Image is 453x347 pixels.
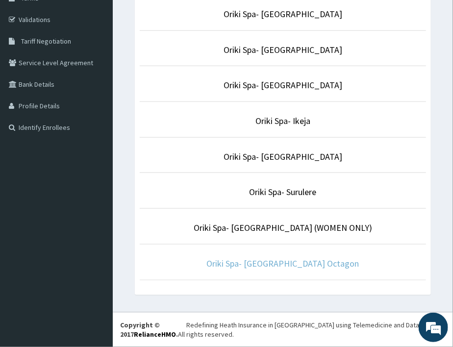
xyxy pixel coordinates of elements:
a: Oriki Spa- Surulere [250,186,317,198]
strong: Copyright © 2017 . [120,321,178,339]
div: Redefining Heath Insurance in [GEOGRAPHIC_DATA] using Telemedicine and Data Science! [186,320,446,330]
a: Oriki Spa- [GEOGRAPHIC_DATA] [224,79,342,91]
a: RelianceHMO [134,330,176,339]
a: Oriki Spa- [GEOGRAPHIC_DATA] Octagon [207,258,359,269]
span: Tariff Negotiation [21,37,71,46]
a: Oriki Spa- [GEOGRAPHIC_DATA] [224,44,342,55]
a: Oriki Spa- [GEOGRAPHIC_DATA] [224,8,342,20]
a: Oriki Spa- [GEOGRAPHIC_DATA] [224,151,342,162]
footer: All rights reserved. [113,312,453,347]
a: Oriki Spa- Ikeja [255,115,310,126]
a: Oriki Spa- [GEOGRAPHIC_DATA] (WOMEN ONLY) [194,222,372,233]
